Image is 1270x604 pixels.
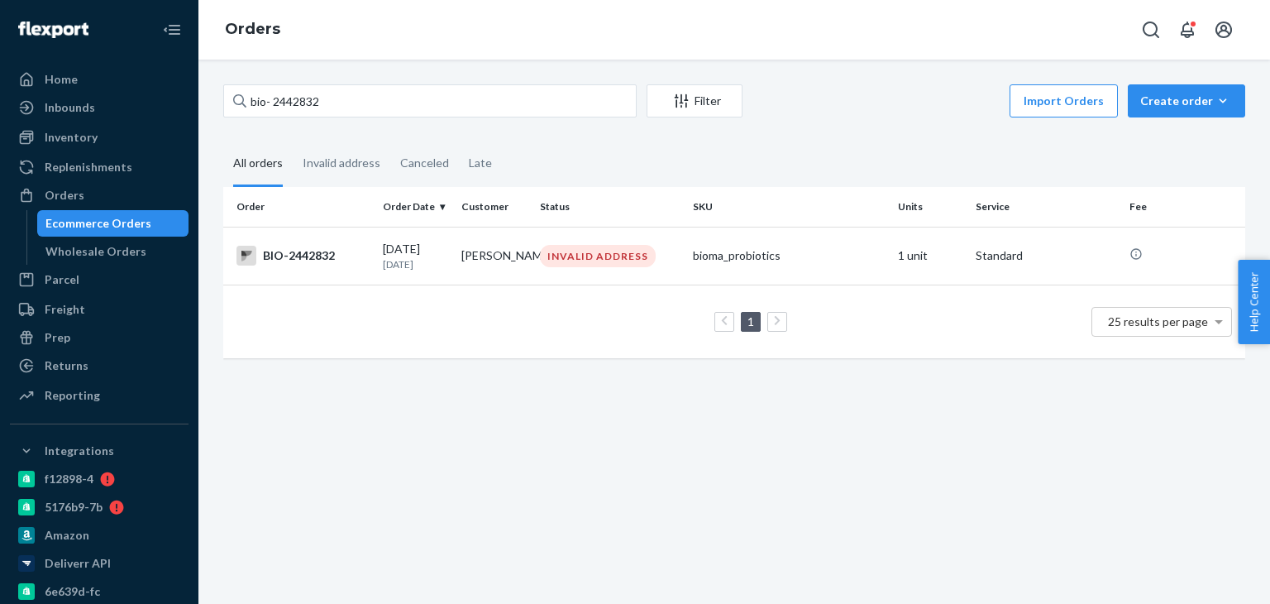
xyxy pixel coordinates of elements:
[223,84,637,117] input: Search orders
[45,187,84,204] div: Orders
[233,141,283,187] div: All orders
[45,243,146,260] div: Wholesale Orders
[10,66,189,93] a: Home
[10,550,189,577] a: Deliverr API
[45,329,70,346] div: Prep
[45,271,79,288] div: Parcel
[10,154,189,180] a: Replenishments
[18,22,88,38] img: Flexport logo
[1108,314,1208,328] span: 25 results per page
[686,187,890,227] th: SKU
[303,141,380,185] div: Invalid address
[45,301,85,318] div: Freight
[45,527,89,544] div: Amazon
[1140,93,1233,109] div: Create order
[1171,13,1204,46] button: Open notifications
[10,494,189,520] a: 5176b9-7b
[10,522,189,549] a: Amazon
[10,466,189,492] a: f12898-4
[225,20,280,38] a: Orders
[37,238,189,265] a: Wholesale Orders
[693,247,884,264] div: bioma_probiotics
[45,499,103,515] div: 5176b9-7b
[540,245,656,267] div: INVALID ADDRESS
[1128,84,1245,117] button: Create order
[45,71,78,88] div: Home
[10,438,189,464] button: Integrations
[647,84,742,117] button: Filter
[533,187,686,227] th: Status
[155,13,189,46] button: Close Navigation
[37,210,189,237] a: Ecommerce Orders
[223,187,376,227] th: Order
[10,124,189,151] a: Inventory
[1010,84,1118,117] button: Import Orders
[976,247,1115,264] p: Standard
[45,159,132,175] div: Replenishments
[45,555,111,572] div: Deliverr API
[45,471,93,487] div: f12898-4
[383,257,448,271] p: [DATE]
[45,215,151,232] div: Ecommerce Orders
[45,387,100,404] div: Reporting
[461,199,527,213] div: Customer
[455,227,533,285] td: [PERSON_NAME]
[45,99,95,116] div: Inbounds
[45,583,100,600] div: 6e639d-fc
[1134,13,1167,46] button: Open Search Box
[10,324,189,351] a: Prep
[236,246,370,266] div: BIO-2442832
[10,182,189,209] a: Orders
[1238,260,1270,344] button: Help Center
[10,382,189,409] a: Reporting
[10,352,189,379] a: Returns
[647,93,742,109] div: Filter
[1207,13,1240,46] button: Open account menu
[10,266,189,293] a: Parcel
[969,187,1122,227] th: Service
[45,357,88,374] div: Returns
[891,187,970,227] th: Units
[891,227,970,285] td: 1 unit
[383,241,448,271] div: [DATE]
[45,129,98,146] div: Inventory
[45,443,114,459] div: Integrations
[400,141,449,185] div: Canceled
[1123,187,1245,227] th: Fee
[212,6,294,54] ol: breadcrumbs
[10,94,189,121] a: Inbounds
[744,314,757,328] a: Page 1 is your current page
[10,296,189,323] a: Freight
[469,141,492,185] div: Late
[376,187,455,227] th: Order Date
